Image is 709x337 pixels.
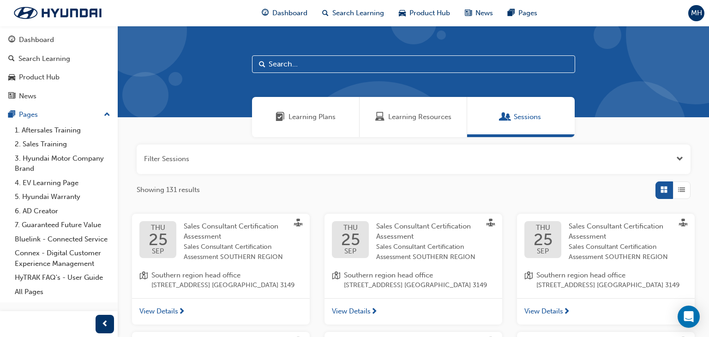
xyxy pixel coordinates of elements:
button: THU25SEPSales Consultant Certification AssessmentSales Consultant Certification Assessment SOUTHE... [324,214,502,325]
button: Pages [4,106,114,123]
a: location-iconSouthern region head office[STREET_ADDRESS] [GEOGRAPHIC_DATA] 3149 [332,270,495,291]
span: Search Learning [332,8,384,18]
span: Sales Consultant Certification Assessment [376,222,471,241]
div: Search Learning [18,54,70,64]
span: next-icon [371,308,378,316]
span: Sales Consultant Certification Assessment [184,222,278,241]
a: Search Learning [4,50,114,67]
a: Dashboard [4,31,114,48]
span: news-icon [8,92,15,101]
span: Pages [518,8,537,18]
span: Learning Resources [388,112,451,122]
span: View Details [332,306,371,317]
span: THU [534,224,553,231]
div: Product Hub [19,72,60,83]
span: News [475,8,493,18]
a: Learning ResourcesLearning Resources [360,97,467,137]
span: pages-icon [508,7,515,19]
span: Search [259,59,265,70]
span: MH [691,8,702,18]
span: Sessions [501,112,510,122]
a: 5. Hyundai Warranty [11,190,114,204]
a: HyTRAK FAQ's - User Guide [11,271,114,285]
a: 3. Hyundai Motor Company Brand [11,151,114,176]
span: Southern region head office [536,270,679,281]
a: THU25SEPSales Consultant Certification AssessmentSales Consultant Certification Assessment SOUTHE... [139,221,302,263]
span: Showing 131 results [137,185,200,195]
a: location-iconSouthern region head office[STREET_ADDRESS] [GEOGRAPHIC_DATA] 3149 [524,270,687,291]
span: sessionType_FACE_TO_FACE-icon [294,219,302,229]
span: location-icon [524,270,533,291]
span: guage-icon [8,36,15,44]
span: Sales Consultant Certification Assessment SOUTHERN REGION [184,242,288,263]
button: THU25SEPSales Consultant Certification AssessmentSales Consultant Certification Assessment SOUTHE... [517,214,695,325]
span: [STREET_ADDRESS] [GEOGRAPHIC_DATA] 3149 [151,280,294,291]
a: Learning PlansLearning Plans [252,97,360,137]
button: THU25SEPSales Consultant Certification AssessmentSales Consultant Certification Assessment SOUTHE... [132,214,310,325]
span: location-icon [332,270,340,291]
button: Open the filter [676,154,683,164]
span: Sales Consultant Certification Assessment SOUTHERN REGION [376,242,480,263]
span: location-icon [139,270,148,291]
span: Learning Plans [288,112,336,122]
span: View Details [139,306,178,317]
a: Bluelink - Connected Service [11,232,114,247]
span: sessionType_FACE_TO_FACE-icon [679,219,687,229]
span: news-icon [465,7,472,19]
a: 2. Sales Training [11,137,114,151]
a: View Details [517,298,695,325]
span: Dashboard [272,8,307,18]
span: pages-icon [8,111,15,119]
span: search-icon [8,55,15,63]
span: next-icon [178,308,185,316]
a: search-iconSearch Learning [315,4,391,23]
a: location-iconSouthern region head office[STREET_ADDRESS] [GEOGRAPHIC_DATA] 3149 [139,270,302,291]
span: SEP [534,248,553,255]
a: Product Hub [4,69,114,86]
a: All Pages [11,285,114,299]
span: car-icon [399,7,406,19]
span: 25 [534,231,553,248]
a: View Details [324,298,502,325]
span: List [678,185,685,195]
button: MH [688,5,704,21]
a: 4. EV Learning Page [11,176,114,190]
span: Sessions [514,112,541,122]
span: THU [341,224,360,231]
span: SEP [149,248,168,255]
span: Southern region head office [151,270,294,281]
span: Southern region head office [344,270,487,281]
span: Sales Consultant Certification Assessment SOUTHERN REGION [569,242,673,263]
a: News [4,88,114,105]
button: DashboardSearch LearningProduct HubNews [4,30,114,106]
span: Grid [661,185,667,195]
div: News [19,91,36,102]
span: View Details [524,306,563,317]
span: Product Hub [409,8,450,18]
a: 1. Aftersales Training [11,123,114,138]
a: Connex - Digital Customer Experience Management [11,246,114,271]
span: prev-icon [102,319,108,330]
div: Pages [19,109,38,120]
span: sessionType_FACE_TO_FACE-icon [487,219,495,229]
a: SessionsSessions [467,97,575,137]
a: View Details [132,298,310,325]
a: THU25SEPSales Consultant Certification AssessmentSales Consultant Certification Assessment SOUTHE... [524,221,687,263]
a: guage-iconDashboard [254,4,315,23]
span: Learning Plans [276,112,285,122]
input: Search... [252,55,575,73]
img: Trak [5,3,111,23]
span: guage-icon [262,7,269,19]
a: THU25SEPSales Consultant Certification AssessmentSales Consultant Certification Assessment SOUTHE... [332,221,495,263]
a: pages-iconPages [500,4,545,23]
div: Dashboard [19,35,54,45]
span: SEP [341,248,360,255]
span: Learning Resources [375,112,385,122]
span: THU [149,224,168,231]
span: next-icon [563,308,570,316]
a: 6. AD Creator [11,204,114,218]
span: 25 [149,231,168,248]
